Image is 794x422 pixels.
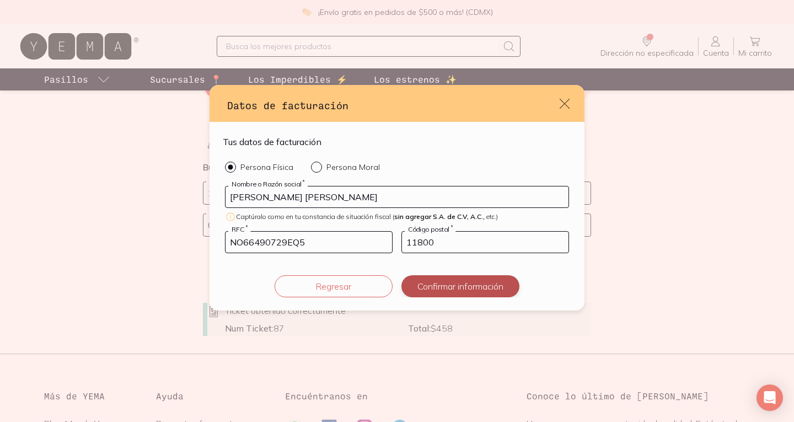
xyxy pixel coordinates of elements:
[210,85,584,310] div: default
[236,212,498,221] span: Captúralo como en tu constancia de situación fiscal ( etc.)
[228,225,251,233] label: RFC
[227,98,558,113] h3: Datos de facturación
[394,212,485,221] span: sin agregar S.A. de C.V, A.C.,
[240,162,293,172] p: Persona Física
[228,179,308,188] label: Nombre o Razón social
[757,384,783,411] div: Open Intercom Messenger
[223,135,321,148] h4: Tus datos de facturación
[401,275,519,297] button: Confirmar información
[405,225,455,233] label: Código postal
[326,162,380,172] p: Persona Moral
[275,275,393,297] button: Regresar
